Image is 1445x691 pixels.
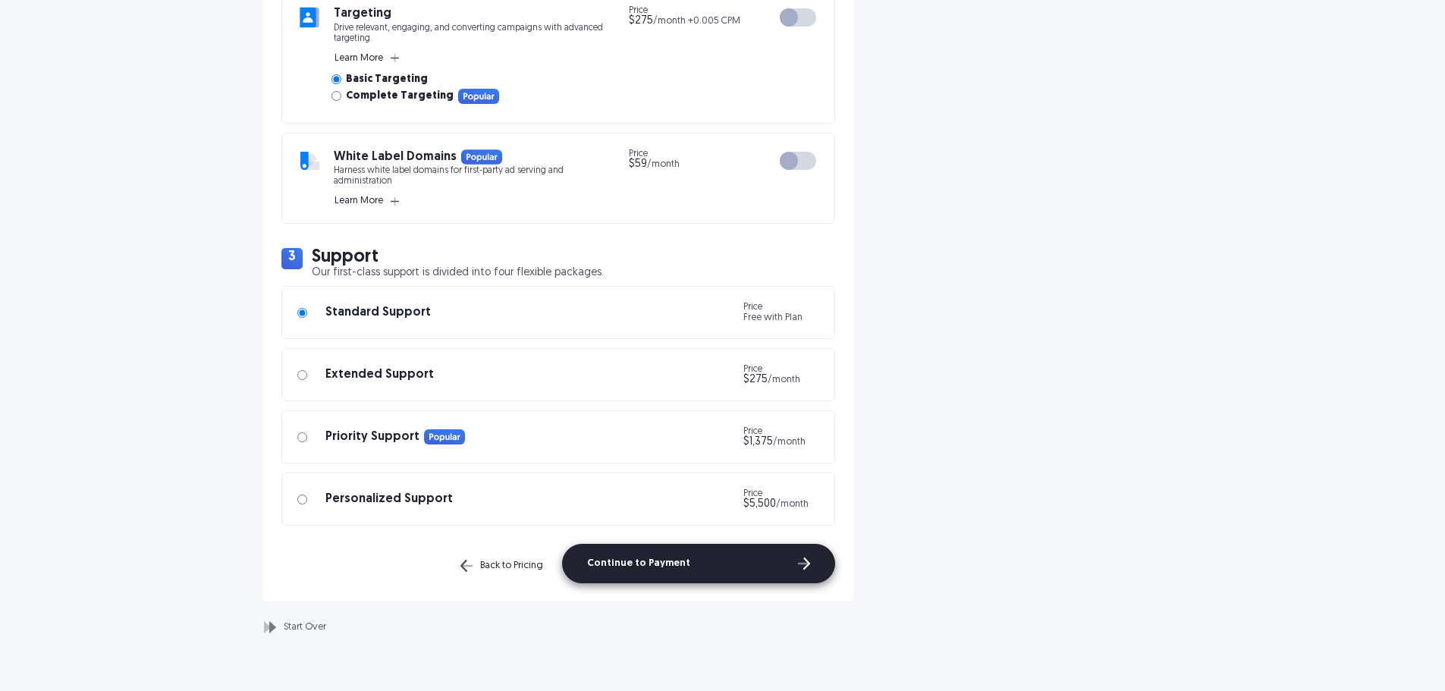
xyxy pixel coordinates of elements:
span: $1,375 [743,436,773,448]
h2: Support [312,248,604,266]
input: Basic Targeting [331,74,341,84]
span: Learn More [335,195,383,207]
span: $59 [629,159,647,170]
h3: Targeting [334,5,605,22]
img: Popular [458,89,499,104]
div: Standard Support [307,307,431,318]
h3: White Label Domains [334,149,605,165]
span: /month [743,499,811,510]
span: Start Over [284,621,326,633]
span: Back to Pricing [480,560,543,572]
p: Drive relevant, engaging, and converting campaigns with advanced targeting. [334,23,605,44]
span: /month [743,375,803,385]
button: Learn More [334,52,400,65]
span: +0.005 CPM [688,16,740,26]
span: $5,500 [743,498,776,510]
span: Price [743,302,819,313]
span: Price [743,426,819,437]
img: Popular [424,429,465,444]
p: Harness white label domains for first-party ad serving and administration [334,165,605,187]
span: Price [743,364,819,375]
div: Personalized Support [307,494,453,504]
img: add-on icon [297,5,322,30]
div: Extended Support [307,369,434,380]
button: Continue to Payment [562,544,835,583]
img: Popular [461,149,502,165]
span: Free with Plan [743,313,819,323]
button: Learn More [334,194,400,208]
button: Back to Pricing [460,559,544,573]
span: /month [743,437,808,448]
input: Complete TargetingPopular [331,91,341,101]
span: /month [629,16,688,27]
span: Learn More [335,52,383,64]
span: Price [743,488,819,499]
span: Continue to Payment [587,558,790,570]
p: Our first-class support is divided into four flexible packages. [312,268,604,278]
span: Basic Targeting [346,74,428,85]
span: $275 [743,374,768,385]
img: add-on icon [297,149,322,173]
span: 3 [281,248,303,269]
span: $275 [629,15,653,27]
span: Price [629,149,777,159]
span: /month [629,159,682,170]
span: Price [629,5,777,16]
div: Priority Support [307,432,419,442]
button: Start Over [263,620,327,634]
span: Complete Targeting [346,91,454,102]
